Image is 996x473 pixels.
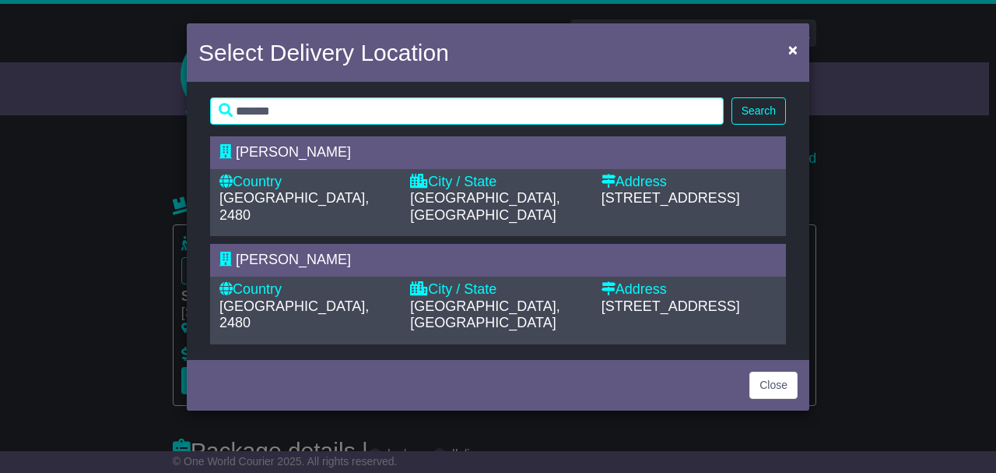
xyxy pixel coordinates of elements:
[219,174,395,191] div: Country
[788,41,798,58] span: ×
[410,190,559,223] span: [GEOGRAPHIC_DATA], [GEOGRAPHIC_DATA]
[219,298,369,331] span: [GEOGRAPHIC_DATA], 2480
[236,252,351,267] span: [PERSON_NAME]
[601,298,740,314] span: [STREET_ADDRESS]
[601,190,740,206] span: [STREET_ADDRESS]
[749,372,798,399] button: Close
[731,97,786,125] button: Search
[219,281,395,298] div: Country
[219,190,369,223] span: [GEOGRAPHIC_DATA], 2480
[780,34,805,65] button: Close
[410,174,585,191] div: City / State
[601,281,777,298] div: Address
[601,174,777,191] div: Address
[198,35,449,70] h4: Select Delivery Location
[236,144,351,160] span: [PERSON_NAME]
[410,298,559,331] span: [GEOGRAPHIC_DATA], [GEOGRAPHIC_DATA]
[410,281,585,298] div: City / State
